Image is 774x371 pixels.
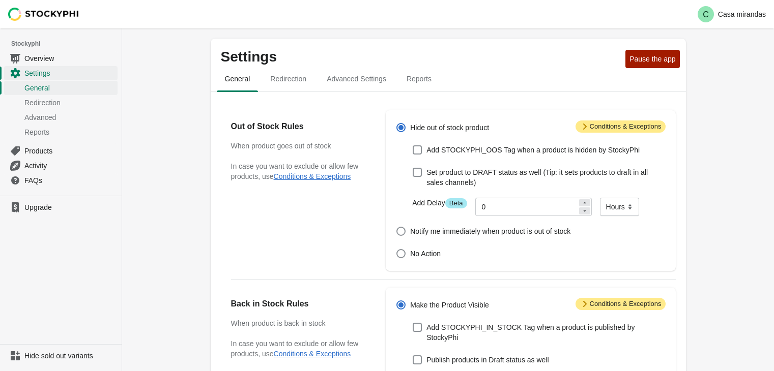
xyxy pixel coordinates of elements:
[4,349,118,363] a: Hide sold out variants
[274,350,351,358] button: Conditions & Exceptions
[215,66,261,92] button: general
[319,70,394,88] span: Advanced Settings
[4,80,118,95] a: General
[4,125,118,139] a: Reports
[262,70,314,88] span: Redirection
[231,141,366,151] h3: When product goes out of stock
[410,249,441,259] span: No Action
[698,6,714,22] span: Avatar with initials C
[221,49,622,65] p: Settings
[231,161,366,181] p: In case you want to exclude or allow few products, use
[24,175,116,185] span: FAQs
[625,50,679,68] button: Pause the app
[426,167,665,188] span: Set product to DRAFT status as well (Tip: it sets products to draft in all sales channels)
[274,172,351,180] button: Conditions & Exceptions
[4,158,118,173] a: Activity
[24,202,116,212] span: Upgrade
[703,10,709,19] text: C
[24,83,116,93] span: General
[231,318,366,328] h3: When product is back in stock
[426,322,665,343] span: Add STOCKYPHI_IN_STOCK Tag when a product is published by StockyPhi
[410,300,489,310] span: Make the Product Visible
[576,298,666,310] span: Conditions & Exceptions
[24,98,116,108] span: Redirection
[24,53,116,64] span: Overview
[4,51,118,66] a: Overview
[260,66,317,92] button: redirection
[410,226,570,236] span: Notify me immediately when product is out of stock
[4,66,118,80] a: Settings
[4,173,118,188] a: FAQs
[217,70,259,88] span: General
[231,338,366,359] p: In case you want to exclude or allow few products, use
[426,355,549,365] span: Publish products in Draft status as well
[4,110,118,125] a: Advanced
[8,8,79,21] img: Stockyphi
[24,112,116,122] span: Advanced
[11,39,122,49] span: Stockyphi
[24,68,116,78] span: Settings
[24,161,116,171] span: Activity
[4,95,118,110] a: Redirection
[231,120,366,133] h2: Out of Stock Rules
[629,55,675,63] span: Pause the app
[24,146,116,156] span: Products
[576,120,666,133] span: Conditions & Exceptions
[398,70,440,88] span: Reports
[410,122,489,133] span: Hide out of stock product
[412,198,467,208] label: Add Delay
[718,10,766,18] p: Casa mirandas
[231,298,366,310] h2: Back in Stock Rules
[445,198,467,208] span: Beta
[24,127,116,137] span: Reports
[317,66,396,92] button: Advanced settings
[4,200,118,214] a: Upgrade
[24,351,116,361] span: Hide sold out variants
[396,66,442,92] button: reports
[694,4,770,24] button: Avatar with initials CCasa mirandas
[4,143,118,158] a: Products
[426,145,640,155] span: Add STOCKYPHI_OOS Tag when a product is hidden by StockyPhi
